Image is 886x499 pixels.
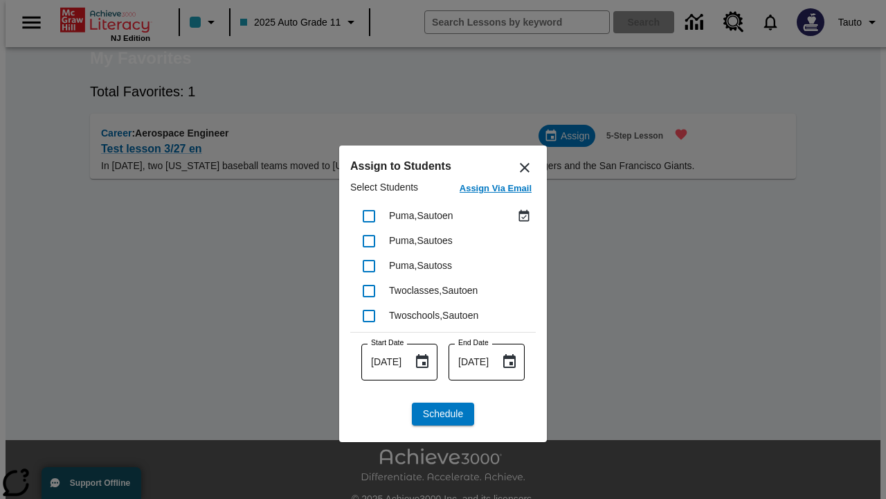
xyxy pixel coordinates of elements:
span: Schedule [423,407,463,421]
div: Puma, Sautoes [389,234,534,248]
input: MMMM-DD-YYYY [361,344,403,380]
label: End Date [458,338,489,348]
p: Select Students [350,180,418,200]
h6: Assign Via Email [460,181,532,197]
span: Twoschools , Sautoen [389,310,478,321]
button: Assigned Oct 15 to Oct 15 [514,206,534,227]
input: MMMM-DD-YYYY [449,344,490,380]
div: Puma, Sautoss [389,259,534,273]
span: Twoclasses , Sautoen [389,285,478,296]
span: Puma , Sautoes [389,235,453,246]
button: Assign Via Email [455,180,536,200]
h6: Assign to Students [350,157,536,176]
button: Choose date, selected date is Oct 15, 2025 [496,348,523,376]
label: Start Date [371,338,404,348]
div: Puma, Sautoen [389,209,514,223]
span: Puma , Sautoss [389,260,452,271]
div: Twoclasses, Sautoen [389,283,534,298]
span: Puma , Sautoen [389,210,453,221]
button: Choose date, selected date is Oct 15, 2025 [408,348,436,376]
button: Schedule [412,403,474,426]
button: Close [508,151,541,184]
div: Twoschools, Sautoen [389,308,534,323]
